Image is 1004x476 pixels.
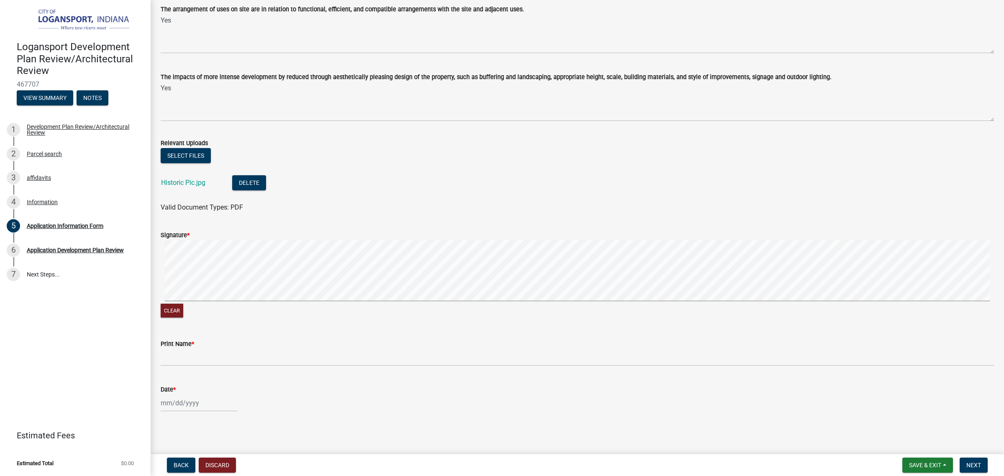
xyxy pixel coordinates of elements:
div: Parcel search [27,151,62,157]
span: Estimated Total [17,461,54,466]
button: Select files [161,148,211,163]
div: Application Development Plan Review [27,247,124,253]
div: 7 [7,268,20,281]
div: affidavits [27,175,51,181]
wm-modal-confirm: Delete Document [232,179,266,187]
div: 1 [7,123,20,136]
span: 467707 [17,80,134,88]
button: Clear [161,304,183,317]
label: The arrangement of uses on site are in relation to functional, efficient, and compatible arrangem... [161,7,524,13]
button: Back [167,458,195,473]
span: Back [174,462,189,468]
div: Information [27,199,58,205]
div: 4 [7,195,20,209]
span: Next [966,462,981,468]
label: Date [161,387,176,393]
wm-modal-confirm: Summary [17,95,73,102]
img: City of Logansport, Indiana [17,9,137,32]
label: Signature [161,233,190,238]
span: $0.00 [121,461,134,466]
h4: Logansport Development Plan Review/Architectural Review [17,41,144,77]
wm-modal-confirm: Notes [77,95,108,102]
button: Save & Exit [902,458,953,473]
input: mm/dd/yyyy [161,394,237,412]
div: Application Information Form [27,223,103,229]
div: 6 [7,243,20,257]
span: Save & Exit [909,462,941,468]
button: Next [960,458,988,473]
a: Historic Pic.jpg [161,179,205,187]
button: Discard [199,458,236,473]
label: Relevant Uploads [161,141,208,146]
label: Print Name [161,341,194,347]
div: 2 [7,147,20,161]
button: Notes [77,90,108,105]
div: 3 [7,171,20,184]
div: 5 [7,219,20,233]
span: Valid Document Types: PDF [161,203,243,211]
button: View Summary [17,90,73,105]
div: Development Plan Review/Architectural Review [27,124,137,136]
label: The impacts of more intense development by reduced through aesthetically pleasing design of the p... [161,74,832,80]
a: Estimated Fees [7,427,137,444]
button: Delete [232,175,266,190]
